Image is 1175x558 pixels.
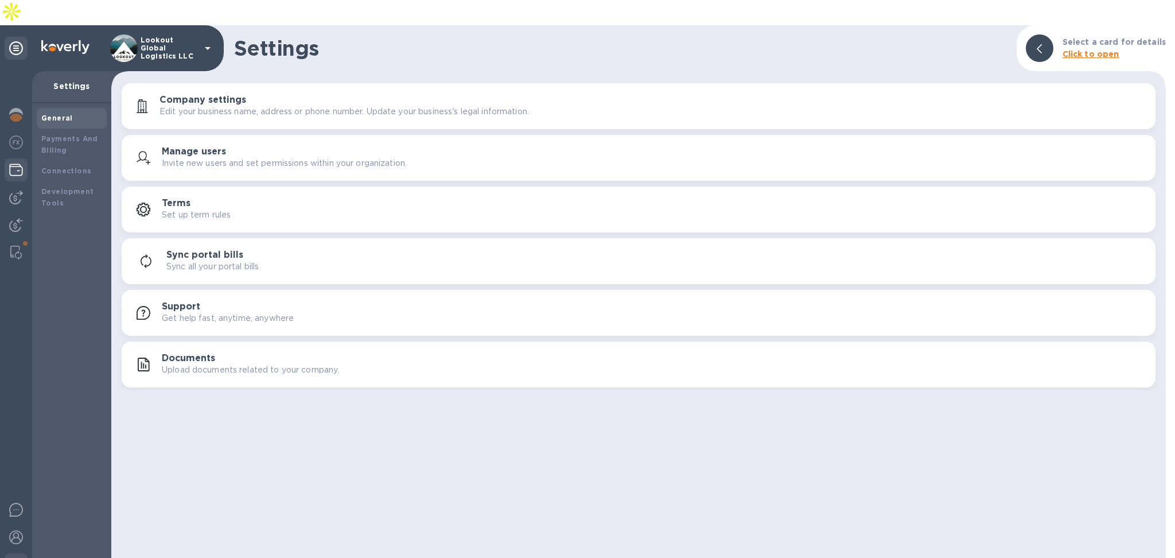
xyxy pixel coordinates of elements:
[122,187,1155,232] button: TermsSet up term rules
[122,83,1155,129] button: Company settingsEdit your business name, address or phone number. Update your business's legal in...
[122,238,1155,284] button: Sync portal billsSync all your portal bills
[141,36,198,60] p: Lookout Global Logistics LLC
[41,114,73,122] b: General
[166,261,259,273] p: Sync all your portal bills
[41,187,94,207] b: Development Tools
[41,134,98,154] b: Payments And Billing
[9,135,23,149] img: Foreign exchange
[162,364,339,376] p: Upload documents related to your company.
[234,36,1007,60] h1: Settings
[1063,49,1119,59] b: Click to open
[1063,37,1166,46] b: Select a card for details
[5,37,28,60] div: Unpin categories
[162,146,226,157] h3: Manage users
[122,290,1155,336] button: SupportGet help fast, anytime, anywhere
[162,209,231,221] p: Set up term rules
[159,95,246,106] h3: Company settings
[162,353,215,364] h3: Documents
[9,163,23,177] img: Wallets
[122,342,1155,387] button: DocumentsUpload documents related to your company.
[162,198,190,209] h3: Terms
[162,157,407,169] p: Invite new users and set permissions within your organization.
[41,40,90,54] img: Logo
[162,312,294,324] p: Get help fast, anytime, anywhere
[166,250,243,261] h3: Sync portal bills
[162,301,200,312] h3: Support
[41,166,91,175] b: Connections
[122,135,1155,181] button: Manage usersInvite new users and set permissions within your organization.
[41,80,102,92] p: Settings
[159,106,529,118] p: Edit your business name, address or phone number. Update your business's legal information.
